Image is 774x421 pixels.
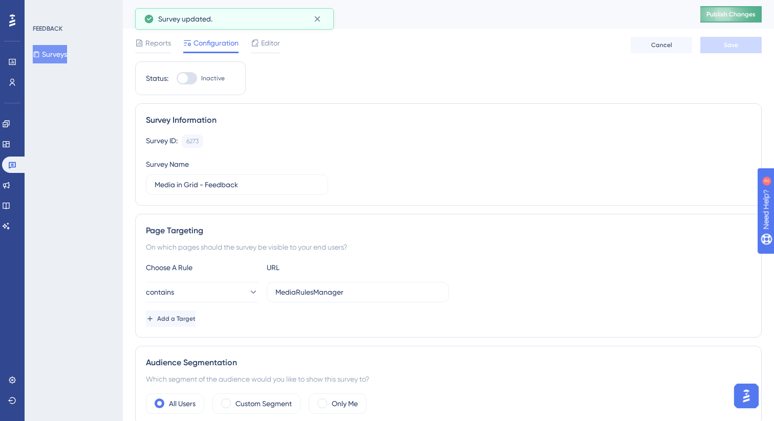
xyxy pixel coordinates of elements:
span: Need Help? [24,3,64,15]
div: Choose A Rule [146,261,259,274]
button: Publish Changes [700,6,762,23]
label: Custom Segment [235,397,292,410]
button: Save [700,37,762,53]
span: Inactive [201,74,225,82]
div: Page Targeting [146,225,751,237]
span: Publish Changes [706,10,756,18]
span: Cancel [651,41,672,49]
div: Media in Grid - Feedback [135,7,675,21]
span: Editor [261,37,280,49]
span: Survey updated. [158,13,212,25]
button: contains [146,282,259,302]
div: Survey Name [146,158,189,170]
label: All Users [169,397,196,410]
div: Audience Segmentation [146,357,751,369]
div: 2 [71,5,74,13]
button: Add a Target [146,311,196,327]
div: 6273 [186,137,199,145]
div: URL [267,261,379,274]
div: On which pages should the survey be visible to your end users? [146,241,751,253]
div: Survey ID: [146,135,178,148]
label: Only Me [332,397,358,410]
div: Status: [146,72,168,84]
span: contains [146,286,174,298]
div: Survey Information [146,114,751,126]
button: Surveys [33,45,67,63]
span: Configuration [193,37,239,49]
div: Which segment of the audience would you like to show this survey to? [146,373,751,385]
div: FEEDBACK [33,25,62,33]
input: Type your Survey name [155,179,319,190]
span: Save [724,41,738,49]
button: Cancel [631,37,692,53]
span: Reports [145,37,171,49]
input: yourwebsite.com/path [275,286,440,298]
span: Add a Target [157,315,196,323]
iframe: UserGuiding AI Assistant Launcher [731,381,762,411]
